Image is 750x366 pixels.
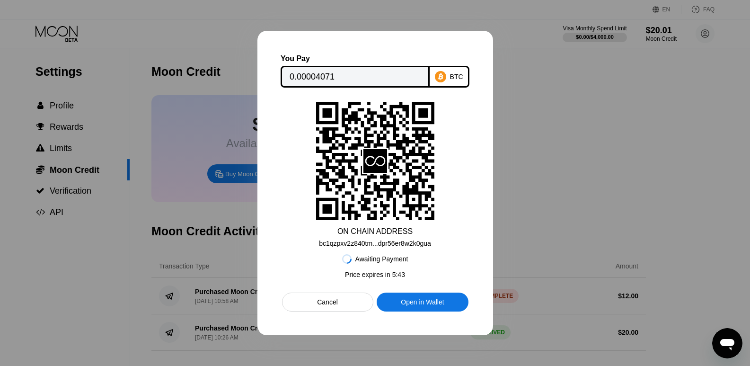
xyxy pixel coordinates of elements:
[317,298,338,306] div: Cancel
[401,298,444,306] div: Open in Wallet
[355,255,408,263] div: Awaiting Payment
[392,271,405,278] span: 5 : 43
[337,227,413,236] div: ON CHAIN ADDRESS
[282,293,373,312] div: Cancel
[712,328,742,358] iframe: Button to launch messaging window
[345,271,405,278] div: Price expires in
[319,240,431,247] div: bc1qzpxv2z840tm...dpr56er8w2k0gua
[377,293,468,312] div: Open in Wallet
[450,73,463,80] div: BTC
[319,236,431,247] div: bc1qzpxv2z840tm...dpr56er8w2k0gua
[282,54,468,88] div: You PayBTC
[281,54,430,63] div: You Pay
